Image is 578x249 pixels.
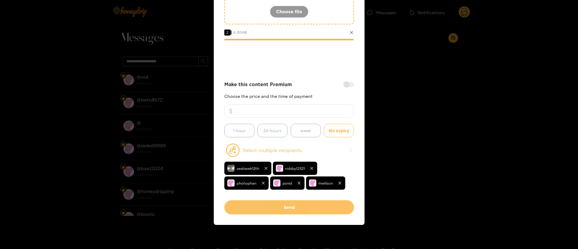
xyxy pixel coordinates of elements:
span: psnid [283,180,292,187]
span: mwilson [318,180,333,187]
img: 8a4e8-img_3262.jpeg [227,165,235,172]
span: 1 hour [233,127,246,134]
button: Choose file [270,6,308,18]
img: no-avatar.png [276,165,283,172]
span: robby12321 [285,165,305,172]
span: 6.30 MB [233,30,247,34]
button: week [291,124,321,137]
span: 2 [224,30,230,36]
span: 24 hours [263,127,282,134]
button: Select multiple recipients [224,143,354,157]
strong: Make this content Premium [224,81,292,88]
button: Send [224,200,354,214]
button: No expiry [324,124,354,137]
img: no-avatar.png [273,179,280,187]
button: 24 hours [257,124,288,137]
span: photophan [237,180,256,187]
span: No expiry [329,127,349,134]
span: seahawk12th [237,165,259,172]
span: week [300,127,311,134]
button: 1 hour [224,124,254,137]
img: no-avatar.png [309,179,316,187]
p: Choose the price and the time of payment [224,94,354,98]
img: no-avatar.png [227,179,235,187]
